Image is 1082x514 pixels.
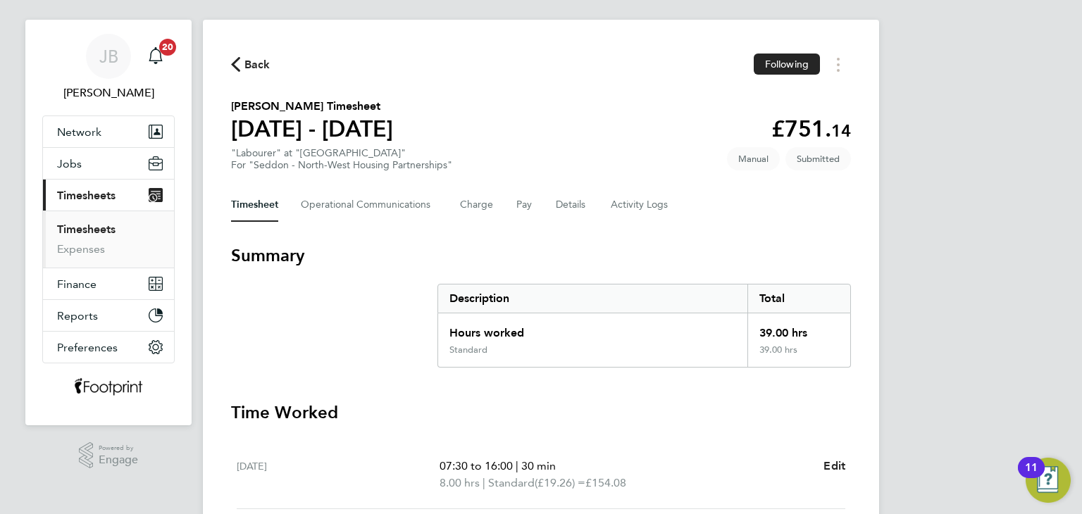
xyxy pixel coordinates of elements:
span: JB [99,47,118,65]
span: Finance [57,277,97,291]
button: Charge [460,188,494,222]
span: | [516,459,518,472]
button: Details [556,188,588,222]
span: 30 min [521,459,556,472]
span: 07:30 to 16:00 [440,459,513,472]
a: Expenses [57,242,105,256]
span: Reports [57,309,98,322]
span: Engage [99,454,138,466]
div: Summary [437,284,851,368]
div: "Labourer" at "[GEOGRAPHIC_DATA]" [231,147,452,171]
span: Powered by [99,442,138,454]
button: Pay [516,188,533,222]
span: 20 [159,39,176,56]
div: Description [438,284,747,313]
span: This timesheet was manually created. [727,147,780,170]
span: | [483,476,485,489]
button: Reports [43,300,174,331]
a: 20 [142,34,170,79]
div: 39.00 hrs [747,313,850,344]
button: Finance [43,268,174,299]
button: Back [231,56,270,73]
h3: Time Worked [231,401,851,424]
span: 14 [831,120,851,141]
span: Edit [823,459,845,472]
a: Go to home page [42,377,175,400]
span: Preferences [57,341,118,354]
button: Timesheets Menu [826,54,851,75]
span: Timesheets [57,189,116,202]
div: Standard [449,344,487,356]
button: Open Resource Center, 11 new notifications [1026,458,1071,503]
span: Following [765,58,809,70]
div: [DATE] [237,458,440,491]
div: For "Seddon - North-West Housing Partnerships" [231,159,452,171]
button: Activity Logs [611,188,670,222]
div: Hours worked [438,313,747,344]
span: 8.00 hrs [440,476,480,489]
h2: [PERSON_NAME] Timesheet [231,98,393,115]
h3: Summary [231,244,851,267]
span: (£19.26) = [535,476,585,489]
app-decimal: £751. [771,115,851,142]
span: Network [57,125,101,139]
a: JB[PERSON_NAME] [42,34,175,101]
button: Operational Communications [301,188,437,222]
span: Jack Berry [42,84,175,101]
nav: Main navigation [25,20,192,425]
img: wearefootprint-logo-retina.png [74,377,143,400]
span: £154.08 [585,476,626,489]
button: Following [754,54,820,75]
div: Total [747,284,850,313]
button: Timesheets [43,180,174,211]
button: Timesheet [231,188,278,222]
span: This timesheet is Submitted. [785,147,851,170]
span: Standard [488,475,535,491]
a: Edit [823,458,845,475]
span: Jobs [57,157,82,170]
span: Back [244,56,270,73]
div: 39.00 hrs [747,344,850,367]
button: Preferences [43,332,174,363]
a: Powered byEngage [79,442,139,469]
div: Timesheets [43,211,174,268]
h1: [DATE] - [DATE] [231,115,393,143]
a: Timesheets [57,222,116,236]
div: 11 [1025,468,1038,486]
button: Jobs [43,148,174,179]
button: Network [43,116,174,147]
